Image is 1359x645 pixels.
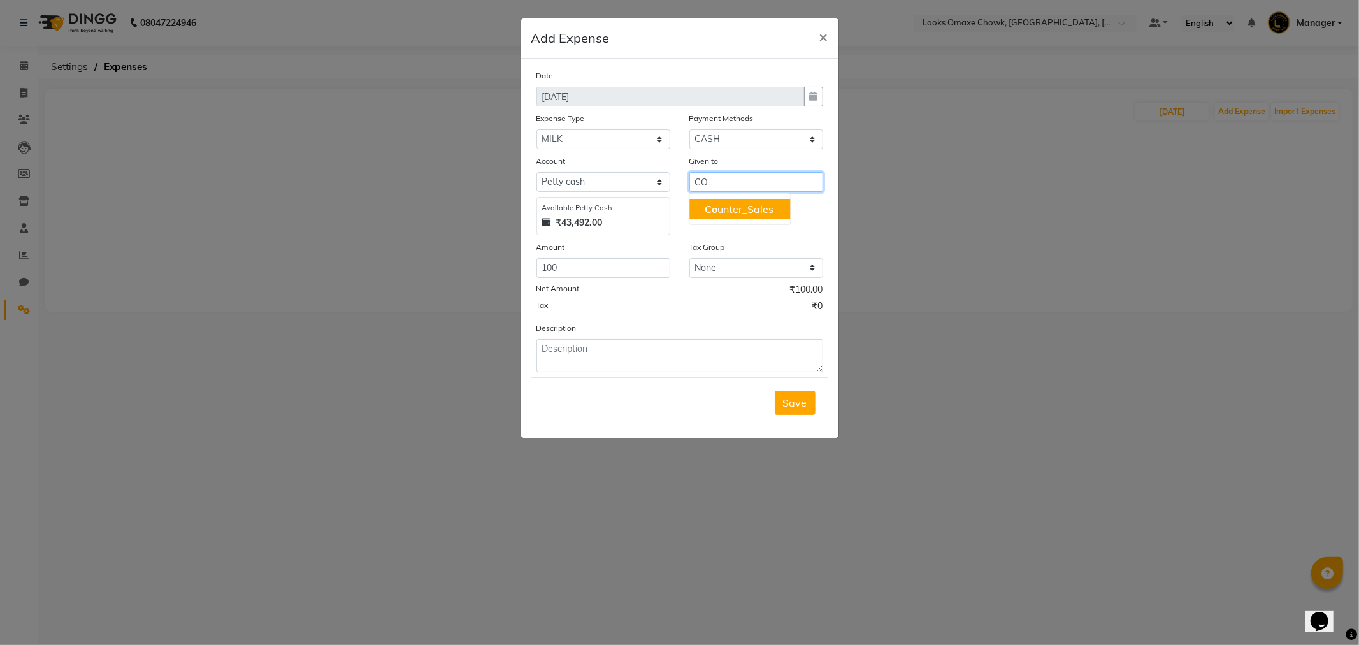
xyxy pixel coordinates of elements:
[536,258,670,278] input: Amount
[705,203,717,215] span: Co
[819,27,828,46] span: ×
[783,396,807,409] span: Save
[689,172,823,192] input: Given to
[536,283,580,294] label: Net Amount
[809,18,838,54] button: Close
[812,300,823,316] span: ₹0
[536,300,549,311] label: Tax
[536,242,565,253] label: Amount
[536,113,585,124] label: Expense Type
[556,216,603,229] strong: ₹43,492.00
[542,203,665,214] div: Available Petty Cash
[790,283,823,300] span: ₹100.00
[531,29,610,48] h5: Add Expense
[689,156,719,167] label: Given to
[689,242,725,253] label: Tax Group
[775,391,816,415] button: Save
[536,156,566,167] label: Account
[536,70,554,82] label: Date
[536,322,577,334] label: Description
[705,203,773,215] ngb-highlight: unter_Sales
[689,113,754,124] label: Payment Methods
[1305,594,1346,632] iframe: chat widget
